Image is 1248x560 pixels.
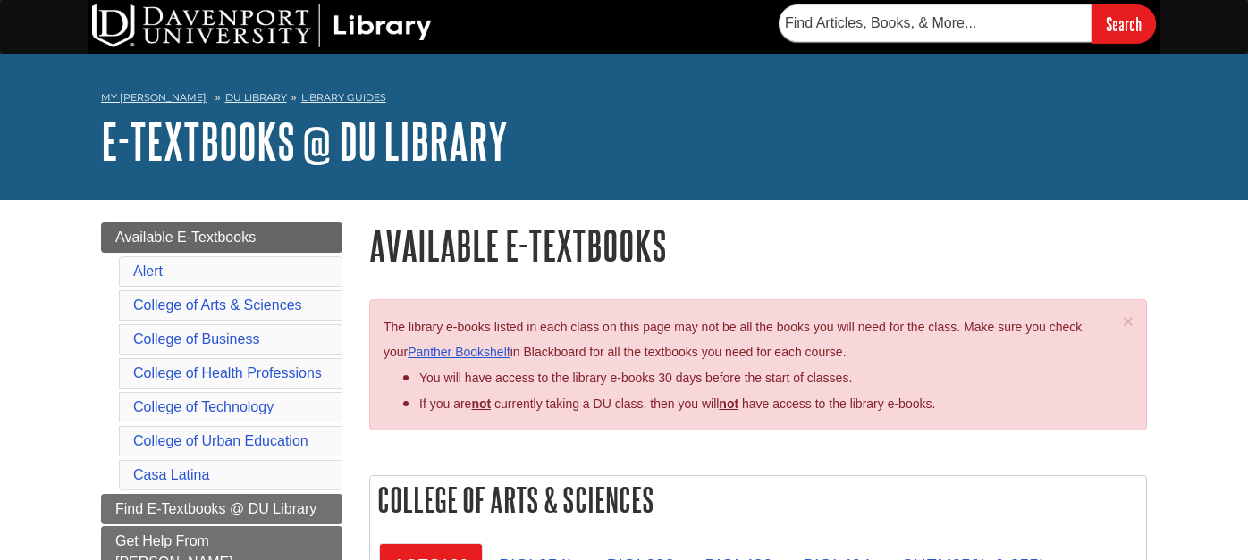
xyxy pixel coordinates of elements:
a: E-Textbooks @ DU Library [101,113,508,169]
a: College of Arts & Sciences [133,297,302,313]
strong: not [471,397,491,411]
a: Find E-Textbooks @ DU Library [101,494,342,524]
span: You will have access to the library e-books 30 days before the start of classes. [419,371,852,385]
nav: breadcrumb [101,86,1147,114]
a: DU Library [225,91,287,104]
img: DU Library [92,4,432,47]
a: My [PERSON_NAME] [101,90,207,105]
a: College of Business [133,331,259,347]
a: College of Health Professions [133,365,322,380]
a: Panther Bookshelf [408,345,510,359]
input: Find Articles, Books, & More... [779,4,1092,42]
span: Find E-Textbooks @ DU Library [115,501,316,516]
h2: College of Arts & Sciences [370,476,1146,523]
a: College of Urban Education [133,433,308,448]
form: Searches DU Library's articles, books, and more [779,4,1156,43]
a: Casa Latina [133,467,209,482]
span: × [1123,311,1134,331]
a: Library Guides [301,91,386,104]
button: Close [1123,312,1134,330]
span: Available E-Textbooks [115,230,256,245]
a: Alert [133,263,163,279]
a: Available E-Textbooks [101,222,342,253]
input: Search [1092,4,1156,43]
span: If you are currently taking a DU class, then you will have access to the library e-books. [419,397,935,411]
h1: Available E-Textbooks [369,222,1147,268]
a: College of Technology [133,399,274,414]
u: not [719,397,738,411]
span: The library e-books listed in each class on this page may not be all the books you will need for ... [384,320,1082,360]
